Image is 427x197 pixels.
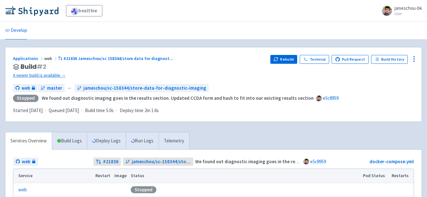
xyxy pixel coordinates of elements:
[37,62,46,71] span: # 2
[93,169,112,183] th: Restart
[390,169,414,183] th: Restarts
[131,186,156,193] div: Stopped
[106,107,114,114] span: 5.0s
[47,85,62,92] span: master
[21,63,46,70] span: Build
[52,132,87,150] a: Build Logs
[370,158,414,164] a: docker-compose.yml
[21,85,30,92] span: web
[18,186,27,194] a: web
[323,95,339,101] a: e5c8959
[67,85,72,92] span: ←
[394,12,422,16] small: User
[13,107,43,113] span: Started
[159,132,189,150] a: Telemetry
[5,6,58,16] img: Shipyard logo
[123,158,193,166] a: jameschou/sc-158344/store-data-for-diagnostic-imaging
[129,169,361,183] th: Status
[58,56,174,61] a: #21836 Jameschou/sc 158344/store data for diagnost...
[371,55,408,64] a: Build History
[13,169,93,183] th: Service
[85,107,105,114] span: Build time
[13,72,265,79] a: A newer build is available →
[13,95,39,102] div: Stopped
[332,55,369,64] a: Pull Request
[44,56,58,61] span: web
[65,107,79,113] time: [DATE]
[87,132,126,150] a: Deploy Logs
[394,5,422,11] span: jameschou-bk
[112,169,129,183] th: Image
[93,158,121,166] a: #21836
[120,107,143,114] span: Deploy time
[145,107,159,114] span: 2m 1.6s
[83,85,206,92] span: jameschou/sc-158344/store-data-for-diagnostic-imaging
[378,6,422,16] a: jameschou-bk User
[22,158,30,165] span: web
[126,132,159,150] a: Run Logs
[29,107,43,113] time: [DATE]
[300,55,329,64] a: Terminal
[5,22,27,39] a: Develop
[13,56,44,61] a: Applications
[63,56,173,61] span: #21836 Jameschou/sc 158344/store data for diagnost ...
[75,84,209,93] a: jameschou/sc-158344/store-data-for-diagnostic-imaging
[270,55,298,64] button: Rebuild
[310,158,326,164] a: e5c8959
[66,5,102,16] a: healthie
[42,95,314,101] strong: We found out diagnostic imaging goes in the results section. Updated CCDA form and hash to fit in...
[132,158,191,165] span: jameschou/sc-158344/store-data-for-diagnostic-imaging
[5,132,52,150] a: Services Overview
[49,107,79,113] span: Queued
[361,169,390,183] th: Pod Status
[13,107,163,114] div: · · ·
[103,158,118,165] strong: # 21836
[13,158,38,166] a: web
[13,84,38,93] a: web
[38,84,65,93] a: master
